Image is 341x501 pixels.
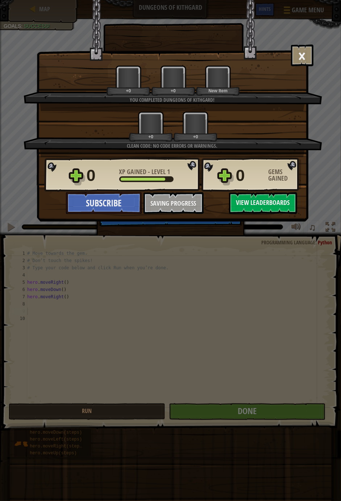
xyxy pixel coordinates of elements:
button: Subscribe [66,192,142,214]
div: +0 [175,134,216,139]
div: Gems Gained [269,169,301,182]
span: 1 [167,167,170,176]
div: 0 [87,164,115,187]
div: You completed Dungeons of Kithgard! [58,96,287,104]
button: View Leaderboards [229,192,297,214]
div: Clean code: no code errors or warnings. [58,142,287,150]
span: Level [150,167,167,176]
div: - [119,169,170,175]
div: New Item [197,88,238,93]
div: +0 [153,88,194,93]
div: +0 [108,88,149,93]
span: XP Gained [119,167,148,176]
button: × [291,45,313,66]
div: 0 [236,164,264,187]
div: +0 [130,134,171,139]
